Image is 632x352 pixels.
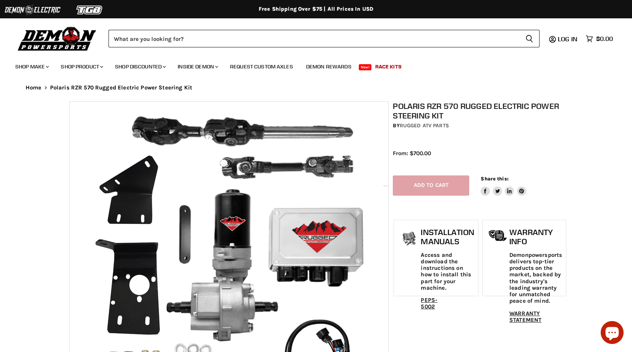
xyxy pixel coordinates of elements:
a: Log in [554,36,582,42]
h1: Warranty Info [509,228,562,246]
div: by [393,122,567,130]
a: Shop Make [10,59,53,75]
a: PEPS-5002 [421,297,438,310]
img: TGB Logo 2 [61,3,118,17]
p: Demonpowersports delivers top-tier products on the market, backed by the industry's leading warra... [509,252,562,305]
img: install_manual-icon.png [400,230,419,249]
div: Free Shipping Over $75 | All Prices In USD [10,6,622,13]
img: Demon Powersports [15,25,99,52]
inbox-online-store-chat: Shopify online store chat [598,321,626,346]
span: Share this: [481,176,508,182]
a: Shop Discounted [109,59,170,75]
img: warranty-icon.png [488,230,507,242]
span: New! [359,64,372,70]
img: Demon Electric Logo 2 [4,3,61,17]
a: WARRANTY STATEMENT [509,310,541,323]
span: Polaris RZR 570 Rugged Electric Power Steering Kit [50,84,193,91]
ul: Main menu [10,56,611,75]
aside: Share this: [481,175,526,196]
a: $0.00 [582,33,617,44]
a: Race Kits [369,59,407,75]
a: Shop Product [55,59,108,75]
form: Product [109,30,540,47]
input: Search [109,30,519,47]
nav: Breadcrumbs [10,84,622,91]
h1: Installation Manuals [421,228,474,246]
a: Request Custom Axles [224,59,299,75]
p: Access and download the instructions on how to install this part for your machine. [421,252,474,292]
span: $0.00 [596,35,613,42]
a: Home [26,84,42,91]
span: Log in [558,35,577,43]
a: Inside Demon [172,59,223,75]
a: Demon Rewards [300,59,357,75]
span: From: $700.00 [393,150,431,157]
h1: Polaris RZR 570 Rugged Electric Power Steering Kit [393,101,567,120]
a: Rugged ATV Parts [400,122,449,129]
button: Search [519,30,540,47]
